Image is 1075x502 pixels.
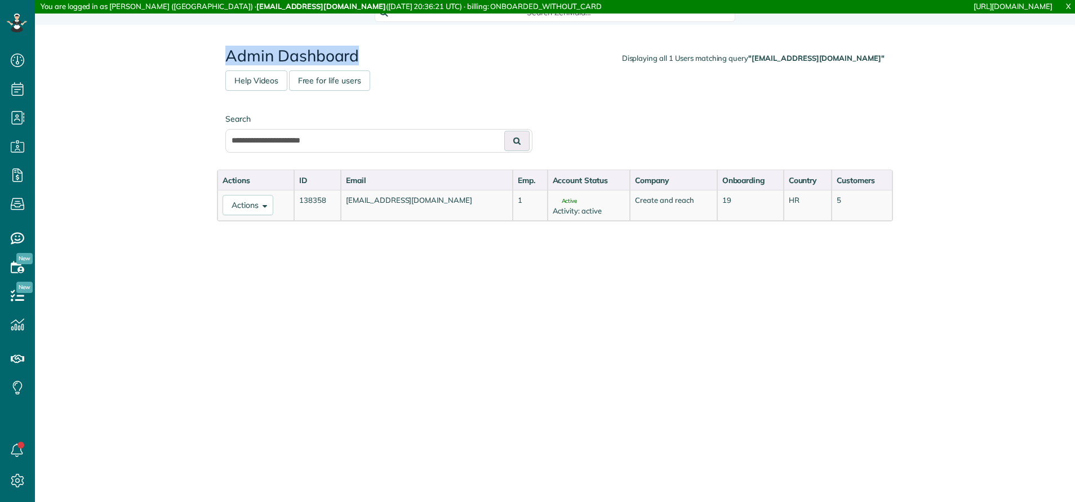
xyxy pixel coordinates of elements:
div: Company [635,175,712,186]
strong: "[EMAIL_ADDRESS][DOMAIN_NAME]" [748,54,885,63]
td: [EMAIL_ADDRESS][DOMAIN_NAME] [341,190,513,221]
td: 138358 [294,190,341,221]
div: Account Status [553,175,625,186]
span: New [16,253,33,264]
span: Active [553,198,578,204]
div: Actions [223,175,289,186]
a: Free for life users [289,70,370,91]
div: Customers [837,175,887,186]
td: Create and reach [630,190,717,221]
div: Emp. [518,175,543,186]
div: Onboarding [722,175,779,186]
div: Activity: active [553,206,625,216]
td: 1 [513,190,548,221]
label: Search [225,113,532,125]
div: Email [346,175,508,186]
a: Help Videos [225,70,287,91]
td: 5 [832,190,892,221]
div: Country [789,175,827,186]
button: Actions [223,195,273,215]
a: [URL][DOMAIN_NAME] [974,2,1052,11]
div: Displaying all 1 Users matching query [622,53,885,64]
td: HR [784,190,832,221]
strong: [EMAIL_ADDRESS][DOMAIN_NAME] [256,2,386,11]
span: New [16,282,33,293]
div: ID [299,175,336,186]
h2: Admin Dashboard [225,47,885,65]
td: 19 [717,190,784,221]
